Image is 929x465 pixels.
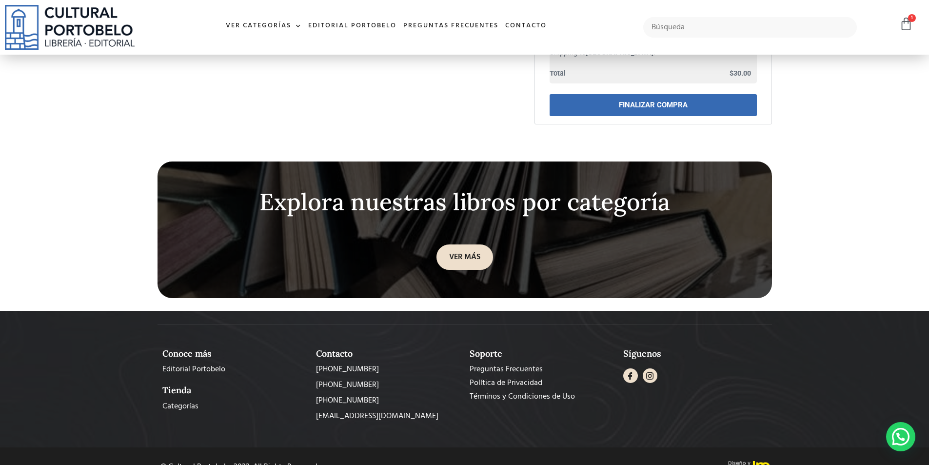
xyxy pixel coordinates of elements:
div: Explora nuestras libros por categoría [255,189,674,215]
a: Editorial Portobelo [162,364,306,375]
h2: Soporte [470,348,613,359]
h2: Tienda [162,385,306,396]
a: Editorial Portobelo [305,16,400,37]
a: Preguntas Frecuentes [470,364,613,375]
a: Preguntas frecuentes [400,16,502,37]
h2: Contacto [316,348,460,359]
a: VER MÁS [436,244,493,270]
bdi: 30.00 [730,69,751,78]
a: [PHONE_NUMBER] [316,395,460,406]
span: Preguntas Frecuentes [470,364,543,375]
div: Contactar por WhatsApp [886,422,915,451]
a: Contacto [502,16,550,37]
span: Política de Privacidad [470,377,542,389]
span: $ [730,69,733,78]
a: Política de Privacidad [470,377,613,389]
a: [PHONE_NUMBER] [316,364,460,375]
span: [EMAIL_ADDRESS][DOMAIN_NAME] [316,410,438,422]
span: Términos y Condiciones de Uso [470,391,575,403]
h2: Síguenos [623,348,767,359]
a: Términos y Condiciones de Uso [470,391,613,403]
span: Categorías [162,401,198,412]
input: Búsqueda [643,17,857,38]
a: FINALIZAR COMPRA [550,94,757,116]
span: [PHONE_NUMBER] [316,379,379,391]
a: Categorías [162,401,306,412]
span: Editorial Portobelo [162,364,225,375]
strong: [GEOGRAPHIC_DATA] [586,49,653,57]
h2: Conoce más [162,348,306,359]
span: 1 [908,14,916,22]
a: [PHONE_NUMBER] [316,379,460,391]
span: [PHONE_NUMBER] [316,395,379,406]
a: 1 [899,17,913,31]
a: [EMAIL_ADDRESS][DOMAIN_NAME] [316,410,460,422]
a: Ver Categorías [222,16,305,37]
span: [PHONE_NUMBER] [316,364,379,375]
